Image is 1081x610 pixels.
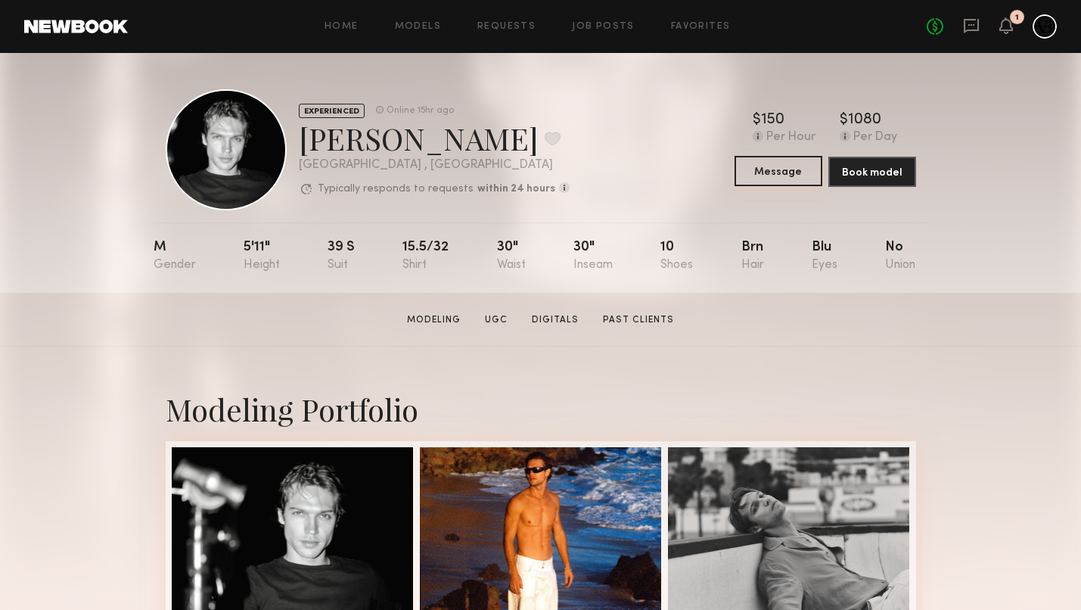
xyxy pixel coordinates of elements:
[828,157,916,187] button: Book model
[526,313,585,327] a: Digitals
[573,241,613,272] div: 30"
[853,131,897,145] div: Per Day
[154,241,196,272] div: M
[328,241,355,272] div: 39 s
[1015,14,1019,22] div: 1
[477,184,555,195] b: within 24 hours
[660,241,693,272] div: 10
[671,22,731,32] a: Favorites
[244,241,280,272] div: 5'11"
[885,241,915,272] div: No
[753,113,761,128] div: $
[299,118,570,158] div: [PERSON_NAME]
[299,159,570,172] div: [GEOGRAPHIC_DATA] , [GEOGRAPHIC_DATA]
[318,184,474,195] p: Typically responds to requests
[479,313,514,327] a: UGC
[848,113,881,128] div: 1080
[402,241,449,272] div: 15.5/32
[761,113,784,128] div: 150
[401,313,467,327] a: Modeling
[741,241,764,272] div: Brn
[597,313,680,327] a: Past Clients
[812,241,837,272] div: Blu
[497,241,526,272] div: 30"
[477,22,536,32] a: Requests
[325,22,359,32] a: Home
[840,113,848,128] div: $
[572,22,635,32] a: Job Posts
[299,104,365,118] div: EXPERIENCED
[735,156,822,186] button: Message
[766,131,815,145] div: Per Hour
[395,22,441,32] a: Models
[166,389,916,429] div: Modeling Portfolio
[387,106,454,116] div: Online 15hr ago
